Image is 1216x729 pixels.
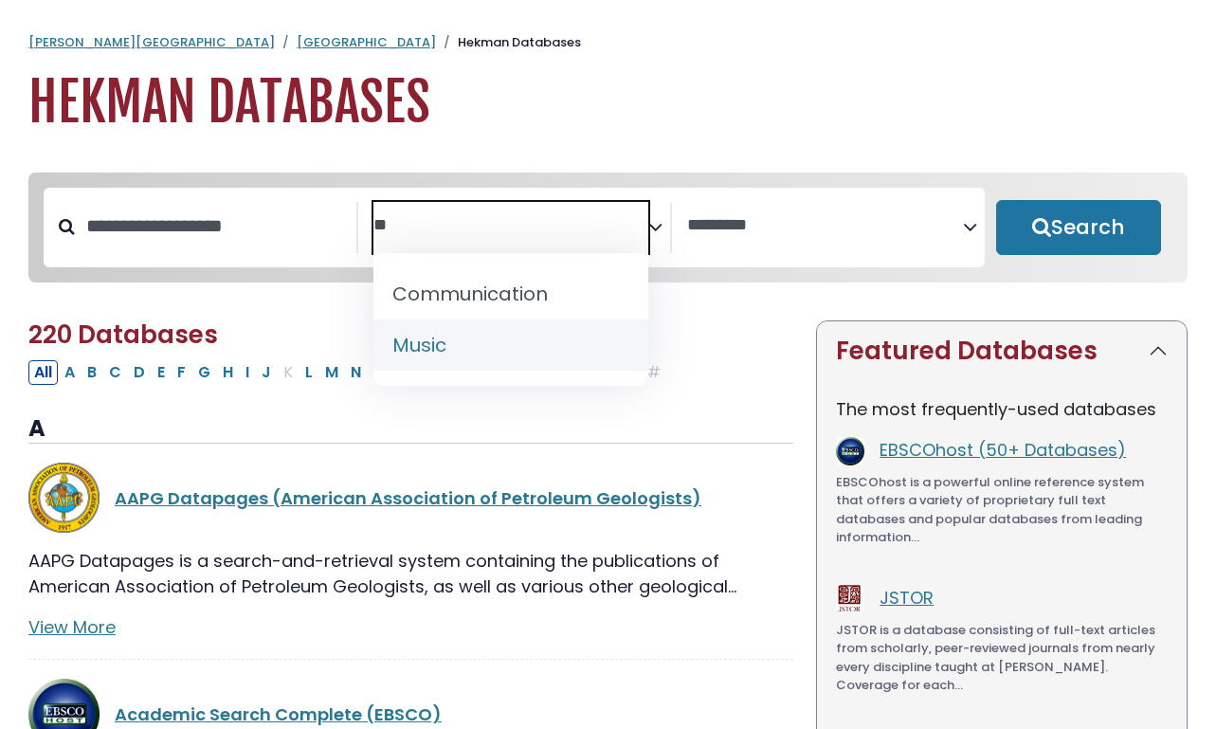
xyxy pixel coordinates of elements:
[28,359,668,383] div: Alpha-list to filter by first letter of database name
[103,360,127,385] button: Filter Results C
[28,615,116,639] a: View More
[82,360,102,385] button: Filter Results B
[28,173,1188,282] nav: Search filters
[28,415,793,444] h3: A
[297,33,436,51] a: [GEOGRAPHIC_DATA]
[192,360,216,385] button: Filter Results G
[28,71,1188,135] h1: Hekman Databases
[687,216,963,236] textarea: Search
[28,33,1188,52] nav: breadcrumb
[28,360,58,385] button: All
[436,33,581,52] li: Hekman Databases
[28,33,275,51] a: [PERSON_NAME][GEOGRAPHIC_DATA]
[115,702,442,726] a: Academic Search Complete (EBSCO)
[115,486,701,510] a: AAPG Datapages (American Association of Petroleum Geologists)
[319,360,344,385] button: Filter Results M
[996,200,1162,255] button: Submit for Search Results
[28,548,793,599] p: AAPG Datapages is a search-and-retrieval system containing the publications of American Associati...
[373,319,648,371] li: Music
[817,321,1187,381] button: Featured Databases
[217,360,239,385] button: Filter Results H
[368,360,391,385] button: Filter Results O
[172,360,191,385] button: Filter Results F
[152,360,171,385] button: Filter Results E
[128,360,151,385] button: Filter Results D
[345,360,367,385] button: Filter Results N
[836,396,1168,422] p: The most frequently-used databases
[373,268,648,319] li: Communication
[299,360,318,385] button: Filter Results L
[75,210,356,242] input: Search database by title or keyword
[836,473,1168,547] p: EBSCOhost is a powerful online reference system that offers a variety of proprietary full text da...
[836,621,1168,695] p: JSTOR is a database consisting of full-text articles from scholarly, peer-reviewed journals from ...
[880,438,1126,462] a: EBSCOhost (50+ Databases)
[240,360,255,385] button: Filter Results I
[880,586,934,610] a: JSTOR
[256,360,277,385] button: Filter Results J
[28,318,218,352] span: 220 Databases
[373,216,649,236] textarea: Search
[59,360,81,385] button: Filter Results A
